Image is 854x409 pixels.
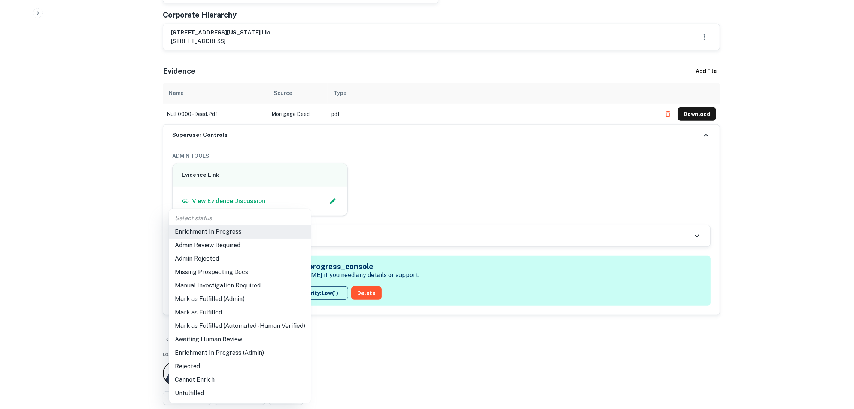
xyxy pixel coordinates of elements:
li: Enrichment In Progress [169,225,311,239]
iframe: Chat Widget [817,349,854,385]
li: Cannot Enrich [169,373,311,387]
li: Mark as Fulfilled (Admin) [169,292,311,306]
li: Missing Prospecting Docs [169,265,311,279]
li: Mark as Fulfilled (Automated - Human Verified) [169,319,311,333]
li: Rejected [169,360,311,373]
li: Manual Investigation Required [169,279,311,292]
li: Mark as Fulfilled [169,306,311,319]
li: Admin Rejected [169,252,311,265]
li: Unfulfilled [169,387,311,400]
li: Admin Review Required [169,239,311,252]
li: Awaiting Human Review [169,333,311,346]
li: Enrichment In Progress (Admin) [169,346,311,360]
